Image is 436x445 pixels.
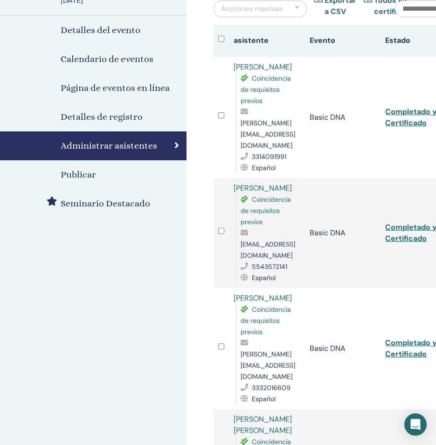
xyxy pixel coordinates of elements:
[404,413,427,436] div: Open Intercom Messenger
[305,178,381,288] td: Basic DNA
[252,395,276,403] span: Español
[252,164,276,172] span: Español
[234,62,292,72] a: [PERSON_NAME]
[305,57,381,178] td: Basic DNA
[229,25,305,57] th: asistente
[305,288,381,409] td: Basic DNA
[252,274,276,282] span: Español
[234,293,292,303] a: [PERSON_NAME]
[61,81,170,95] h4: Página de eventos en línea
[234,183,292,193] a: [PERSON_NAME]
[241,195,291,226] span: Coincidencia de requisitos previos
[61,139,157,153] h4: Administrar asistentes
[241,119,295,150] span: [PERSON_NAME][EMAIL_ADDRESS][DOMAIN_NAME]
[241,305,291,336] span: Coincidencia de requisitos previos
[252,383,291,392] span: 3332016609
[221,3,283,14] div: Acciones masivas
[61,23,140,37] h4: Detalles del evento
[241,240,295,260] span: [EMAIL_ADDRESS][DOMAIN_NAME]
[61,52,153,66] h4: Calendario de eventos
[61,110,143,124] h4: Detalles de registro
[252,152,286,161] span: 3314091991
[305,25,381,57] th: Evento
[61,197,150,211] h4: Seminario Destacado
[241,74,291,105] span: Coincidencia de requisitos previos
[252,262,287,271] span: 5543572141
[61,168,96,182] h4: Publicar
[234,414,292,435] a: [PERSON_NAME] [PERSON_NAME]
[241,350,295,381] span: [PERSON_NAME][EMAIL_ADDRESS][DOMAIN_NAME]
